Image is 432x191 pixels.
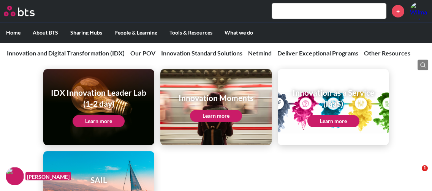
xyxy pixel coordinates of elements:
a: Profile [410,2,428,20]
a: + [392,5,404,17]
h1: Innovation as a Service (IaaS) [283,87,384,109]
a: Go home [4,6,49,16]
label: Tools & Resources [163,23,218,43]
label: People & Learning [108,23,163,43]
figcaption: [PERSON_NAME] [25,172,71,181]
iframe: Intercom live chat [406,165,424,183]
a: Learn more [307,115,359,127]
h1: IDX Innovation Leader Lab (1-2 day) [49,87,149,109]
span: 1 [422,165,428,171]
img: F [6,167,24,185]
img: Wilma Mohapatra [410,2,428,20]
a: Other Resources [364,49,410,57]
label: What we do [218,23,259,43]
a: Netmind [248,49,272,57]
label: About BTS [27,23,64,43]
a: Learn more [190,110,242,122]
a: Learn more [73,115,125,127]
a: Deliver Exceptional Programs [277,49,358,57]
label: Sharing Hubs [64,23,108,43]
a: Innovation Standard Solutions [161,49,242,57]
h1: Innovation Moments [179,92,253,103]
h1: SAIL [73,174,125,185]
a: Innovation and Digital Transformation (IDX) [7,49,125,57]
img: BTS Logo [4,6,35,16]
a: Our POV [130,49,155,57]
